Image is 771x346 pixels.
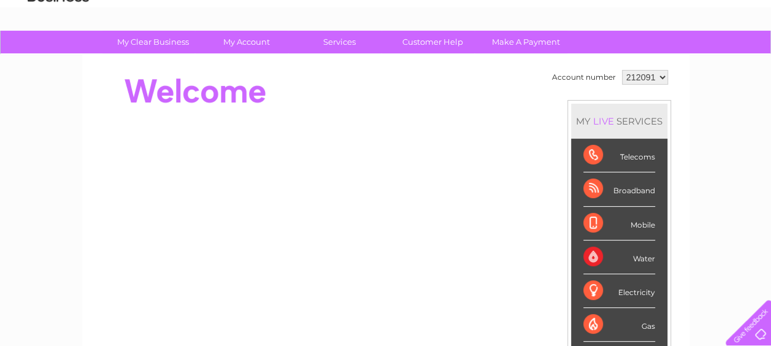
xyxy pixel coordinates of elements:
[27,32,90,69] img: logo.png
[583,207,655,240] div: Mobile
[583,308,655,342] div: Gas
[555,52,578,61] a: Water
[583,172,655,206] div: Broadband
[475,31,577,53] a: Make A Payment
[664,52,682,61] a: Blog
[620,52,657,61] a: Telecoms
[96,7,676,60] div: Clear Business is a trading name of Verastar Limited (registered in [GEOGRAPHIC_DATA] No. 3667643...
[583,139,655,172] div: Telecoms
[571,104,667,139] div: MY SERVICES
[549,67,619,88] td: Account number
[583,240,655,274] div: Water
[731,52,759,61] a: Log out
[102,31,204,53] a: My Clear Business
[591,115,616,127] div: LIVE
[689,52,719,61] a: Contact
[540,6,624,21] a: 0333 014 3131
[382,31,483,53] a: Customer Help
[289,31,390,53] a: Services
[583,274,655,308] div: Electricity
[196,31,297,53] a: My Account
[586,52,613,61] a: Energy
